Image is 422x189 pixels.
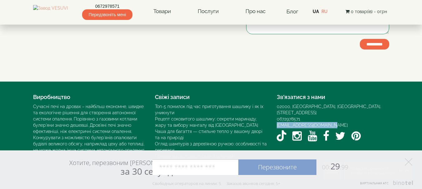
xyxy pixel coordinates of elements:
[277,94,389,100] h4: Зв’язатися з нами
[155,94,267,100] h4: Свіжі записи
[155,141,267,153] a: Огляд шампурів з дерев’яною ручкою: особливості та переваги
[313,9,319,14] a: UA
[286,8,298,15] a: Блог
[155,104,263,115] a: Топ-5 помилок під час приготування шашлику і як їх уникнути
[351,9,387,14] span: 0 товар(ів) - 0грн
[33,103,146,153] div: Сучасні печі на дровах – найбільш економне, швидке та екологічне рішення для створення автономної...
[239,4,272,19] a: Про нас
[292,128,302,144] a: Instagram VESUVI
[69,159,176,176] div: Хотите, перезвоним [PERSON_NAME]
[351,128,361,144] a: Pinterest VESUVI
[308,128,317,144] a: YouTube VESUVI
[155,116,258,128] a: Рецепт соковитого шашлику: секрети маринаду, жару та вибору мангалу від [GEOGRAPHIC_DATA]
[238,159,316,175] a: Перезвоните
[277,128,286,144] a: TikTok VESUVI
[121,165,176,177] span: за 30 секунд?
[82,9,132,20] span: Передзвоніть мені
[33,94,146,100] h4: Виробництво
[335,128,345,144] a: Twitter / X VESUVI
[82,3,132,9] a: 0672978571
[356,181,414,189] a: Виртуальная АТС
[155,129,262,140] a: Чаша для багаття — стильне тепло у вашому дворі та на природі
[152,181,280,186] div: Свободных операторов на линии: 5 Заказов звонков сегодня: 5+
[277,123,348,128] a: [EMAIL_ADDRESS][DOMAIN_NAME]
[191,4,225,19] a: Послуги
[277,116,300,121] a: 0672978571
[321,9,328,14] a: RU
[33,5,68,18] img: Завод VESUVI
[277,103,389,116] div: 02000, [GEOGRAPHIC_DATA], [GEOGRAPHIC_DATA]. [STREET_ADDRESS]
[340,163,348,171] span: :99
[360,181,389,185] span: Виртуальная АТС
[316,160,348,172] span: 29
[323,128,329,144] a: Facebook VESUVI
[322,163,330,171] span: 00:
[147,4,177,19] a: Товари
[344,8,389,15] button: 0 товар(ів) - 0грн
